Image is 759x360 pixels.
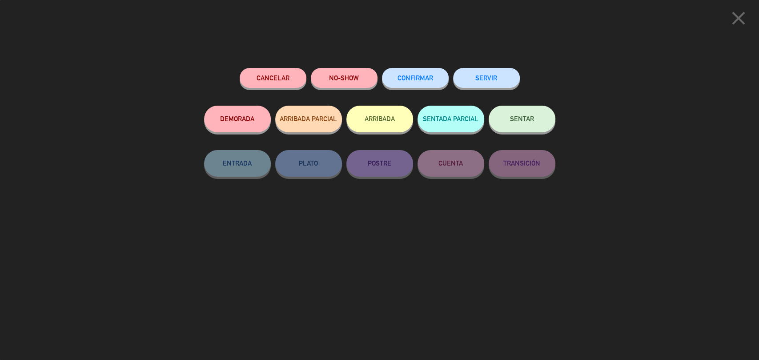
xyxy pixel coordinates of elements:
[204,106,271,132] button: DEMORADA
[240,68,306,88] button: Cancelar
[311,68,377,88] button: NO-SHOW
[418,150,484,177] button: CUENTA
[346,106,413,132] button: ARRIBADA
[418,106,484,132] button: SENTADA PARCIAL
[725,7,752,33] button: close
[275,106,342,132] button: ARRIBADA PARCIAL
[453,68,520,88] button: SERVIR
[204,150,271,177] button: ENTRADA
[280,115,337,123] span: ARRIBADA PARCIAL
[275,150,342,177] button: PLATO
[489,150,555,177] button: TRANSICIÓN
[398,74,433,82] span: CONFIRMAR
[727,7,750,29] i: close
[346,150,413,177] button: POSTRE
[382,68,449,88] button: CONFIRMAR
[489,106,555,132] button: SENTAR
[510,115,534,123] span: SENTAR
